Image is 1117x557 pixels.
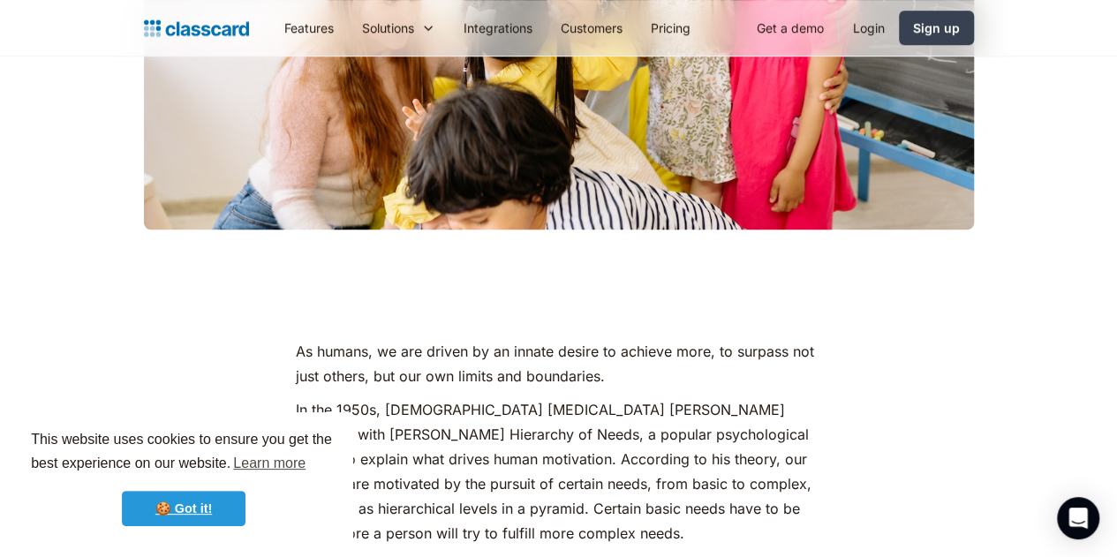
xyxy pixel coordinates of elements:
[144,16,249,41] a: home
[230,450,308,477] a: learn more about cookies
[547,8,637,48] a: Customers
[449,8,547,48] a: Integrations
[122,491,245,526] a: dismiss cookie message
[1057,497,1099,539] div: Open Intercom Messenger
[362,19,414,37] div: Solutions
[270,8,348,48] a: Features
[296,397,822,546] p: In the 1950s, [DEMOGRAPHIC_DATA] [MEDICAL_DATA] [PERSON_NAME] came up with [PERSON_NAME] Hierarch...
[899,11,974,45] a: Sign up
[839,8,899,48] a: Login
[913,19,960,37] div: Sign up
[296,339,822,388] p: As humans, we are driven by an innate desire to achieve more, to surpass not just others, but our...
[14,412,353,543] div: cookieconsent
[637,8,705,48] a: Pricing
[31,429,336,477] span: This website uses cookies to ensure you get the best experience on our website.
[348,8,449,48] div: Solutions
[743,8,838,48] a: Get a demo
